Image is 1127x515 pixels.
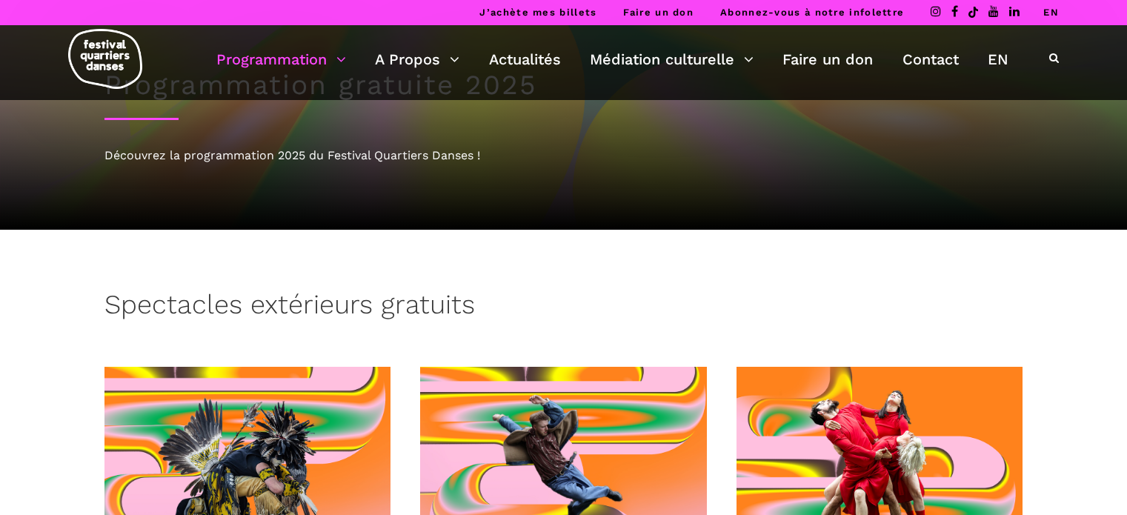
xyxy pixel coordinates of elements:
[623,7,694,18] a: Faire un don
[988,47,1008,72] a: EN
[1043,7,1059,18] a: EN
[489,47,561,72] a: Actualités
[479,7,596,18] a: J’achète mes billets
[104,146,1023,165] div: Découvrez la programmation 2025 du Festival Quartiers Danses !
[216,47,346,72] a: Programmation
[68,29,142,89] img: logo-fqd-med
[782,47,873,72] a: Faire un don
[375,47,459,72] a: A Propos
[104,289,475,326] h3: Spectacles extérieurs gratuits
[720,7,904,18] a: Abonnez-vous à notre infolettre
[902,47,959,72] a: Contact
[590,47,754,72] a: Médiation culturelle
